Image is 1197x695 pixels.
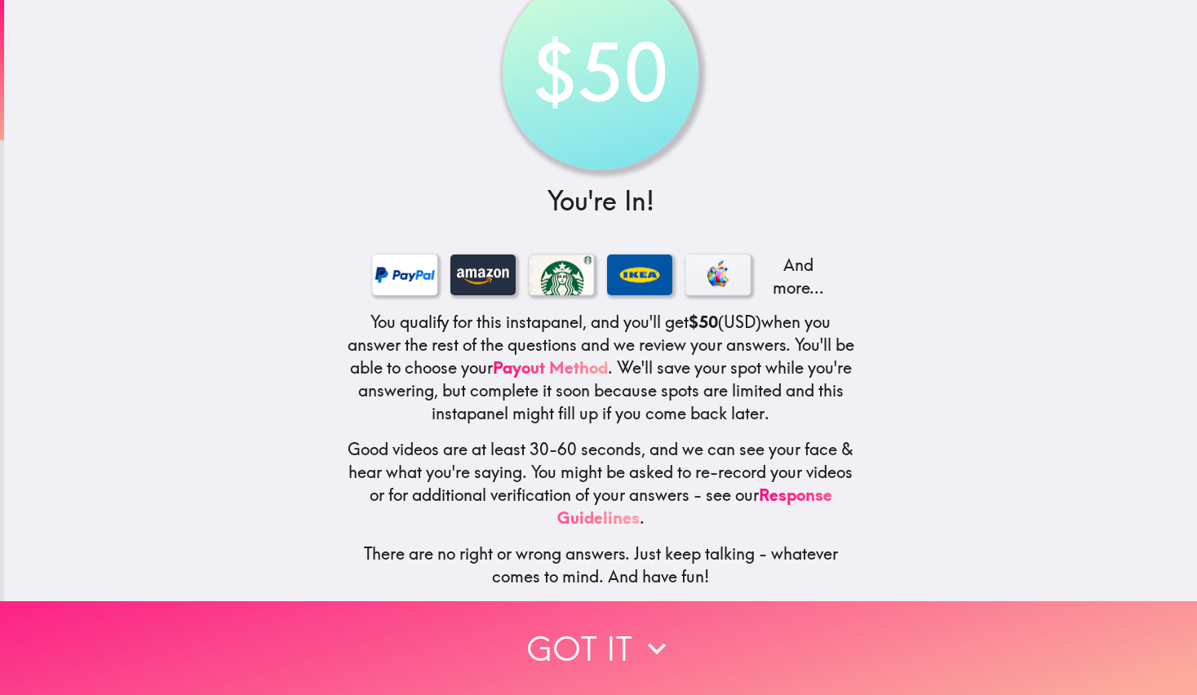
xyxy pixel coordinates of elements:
[346,542,855,588] h5: There are no right or wrong answers. Just keep talking - whatever comes to mind. And have fun!
[764,254,829,299] p: And more...
[689,312,718,332] b: $50
[557,485,832,528] a: Response Guidelines
[493,357,608,378] a: Payout Method
[346,183,855,219] h3: You're In!
[346,438,855,529] h5: Good videos are at least 30-60 seconds, and we can see your face & hear what you're saying. You m...
[346,311,855,425] h5: You qualify for this instapanel, and you'll get (USD) when you answer the rest of the questions a...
